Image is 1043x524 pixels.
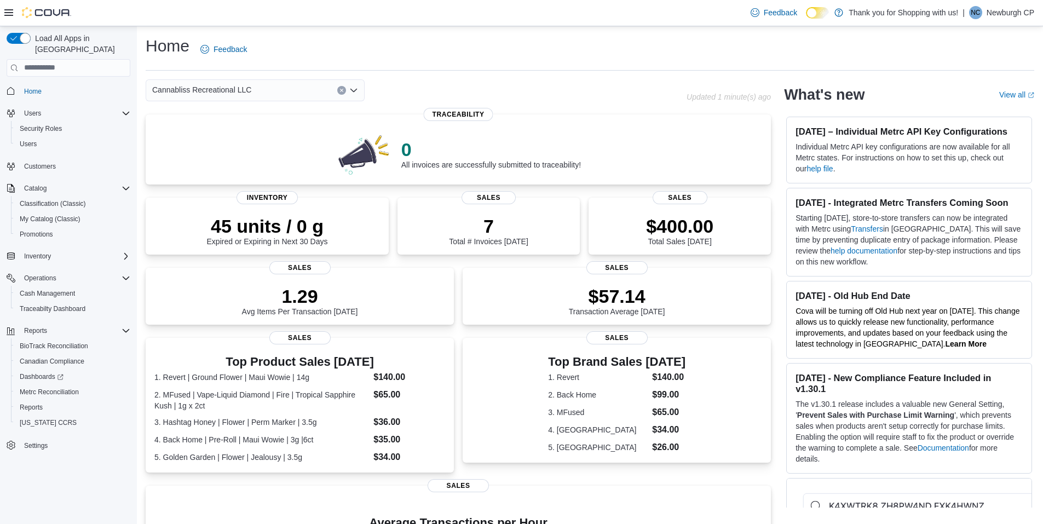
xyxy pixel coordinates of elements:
[946,339,987,348] a: Learn More
[11,415,135,430] button: [US_STATE] CCRS
[424,108,493,121] span: Traceability
[20,357,84,366] span: Canadian Compliance
[849,6,958,19] p: Thank you for Shopping with us!
[2,83,135,99] button: Home
[20,324,130,337] span: Reports
[20,107,45,120] button: Users
[15,122,66,135] a: Security Roles
[652,406,685,419] dd: $65.00
[15,197,90,210] a: Classification (Classic)
[20,324,51,337] button: Reports
[15,339,130,353] span: BioTrack Reconciliation
[1028,92,1034,99] svg: External link
[237,191,298,204] span: Inventory
[20,230,53,239] span: Promotions
[24,87,42,96] span: Home
[548,442,648,453] dt: 5. [GEOGRAPHIC_DATA]
[24,109,41,118] span: Users
[586,261,648,274] span: Sales
[987,6,1034,19] p: Newburgh CP
[15,370,68,383] a: Dashboards
[24,274,56,283] span: Operations
[548,389,648,400] dt: 2. Back Home
[969,6,982,19] div: Newburgh CP
[269,261,331,274] span: Sales
[11,196,135,211] button: Classification (Classic)
[20,199,86,208] span: Classification (Classic)
[15,339,93,353] a: BioTrack Reconciliation
[652,388,685,401] dd: $99.00
[652,441,685,454] dd: $26.00
[337,86,346,95] button: Clear input
[22,7,71,18] img: Cova
[373,371,445,384] dd: $140.00
[796,307,1019,348] span: Cova will be turning off Old Hub next year on [DATE]. This change allows us to quickly release ne...
[15,197,130,210] span: Classification (Classic)
[652,371,685,384] dd: $140.00
[764,7,797,18] span: Feedback
[15,302,130,315] span: Traceabilty Dashboard
[796,372,1023,394] h3: [DATE] - New Compliance Feature Included in v1.30.1
[652,423,685,436] dd: $34.00
[154,355,445,368] h3: Top Product Sales [DATE]
[796,399,1023,464] p: The v1.30.1 release includes a valuable new General Setting, ' ', which prevents sales when produ...
[796,197,1023,208] h3: [DATE] - Integrated Metrc Transfers Coming Soon
[336,132,393,176] img: 0
[20,438,130,452] span: Settings
[11,211,135,227] button: My Catalog (Classic)
[548,355,685,368] h3: Top Brand Sales [DATE]
[646,215,713,246] div: Total Sales [DATE]
[373,388,445,401] dd: $65.00
[15,416,130,429] span: Washington CCRS
[449,215,528,246] div: Total # Invoices [DATE]
[796,126,1023,137] h3: [DATE] – Individual Metrc API Key Configurations
[20,342,88,350] span: BioTrack Reconciliation
[154,372,369,383] dt: 1. Revert | Ground Flower | Maui Wowie | 14g
[15,401,130,414] span: Reports
[242,285,358,307] p: 1.29
[373,433,445,446] dd: $35.00
[15,416,81,429] a: [US_STATE] CCRS
[24,252,51,261] span: Inventory
[784,86,865,103] h2: What's new
[11,354,135,369] button: Canadian Compliance
[687,93,771,101] p: Updated 1 minute(s) ago
[569,285,665,316] div: Transaction Average [DATE]
[15,228,130,241] span: Promotions
[796,290,1023,301] h3: [DATE] - Old Hub End Date
[11,301,135,316] button: Traceabilty Dashboard
[20,272,130,285] span: Operations
[15,212,85,226] a: My Catalog (Classic)
[146,35,189,57] h1: Home
[20,140,37,148] span: Users
[831,246,897,255] a: help documentation
[20,418,77,427] span: [US_STATE] CCRS
[15,385,130,399] span: Metrc Reconciliation
[2,158,135,174] button: Customers
[2,323,135,338] button: Reports
[20,124,62,133] span: Security Roles
[462,191,516,204] span: Sales
[20,372,64,381] span: Dashboards
[7,79,130,482] nav: Complex example
[401,139,581,160] p: 0
[428,479,489,492] span: Sales
[15,287,130,300] span: Cash Management
[15,302,90,315] a: Traceabilty Dashboard
[20,182,51,195] button: Catalog
[586,331,648,344] span: Sales
[20,160,60,173] a: Customers
[15,212,130,226] span: My Catalog (Classic)
[20,403,43,412] span: Reports
[401,139,581,169] div: All invoices are successfully submitted to traceability!
[373,416,445,429] dd: $36.00
[11,384,135,400] button: Metrc Reconciliation
[214,44,247,55] span: Feedback
[2,437,135,453] button: Settings
[548,424,648,435] dt: 4. [GEOGRAPHIC_DATA]
[154,417,369,428] dt: 3. Hashtag Honey | Flower | Perm Marker | 3.5g
[11,227,135,242] button: Promotions
[999,90,1034,99] a: View allExternal link
[449,215,528,237] p: 7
